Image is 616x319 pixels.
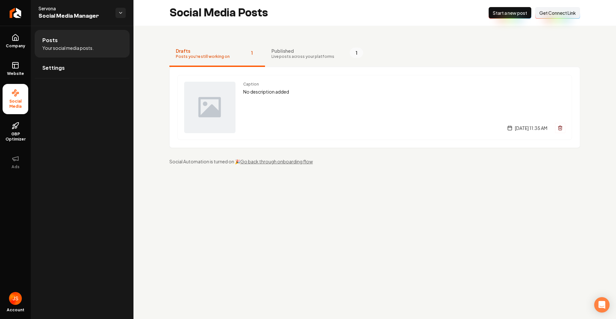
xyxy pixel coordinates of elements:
[3,56,28,81] a: Website
[177,75,572,140] a: Post previewCaptionNo description added[DATE] 11:35 AM
[169,6,268,19] h2: Social Media Posts
[535,7,580,19] button: Get Connect Link
[9,292,22,305] img: James Shamoun
[265,41,370,67] button: PublishedLive posts across your platforms1
[3,99,28,109] span: Social Media
[3,29,28,54] a: Company
[9,164,22,169] span: Ads
[9,292,22,305] button: Open user button
[169,159,240,164] span: Social Automation is turned on 🎉
[489,7,531,19] button: Start a new post
[243,88,565,96] p: No description added
[42,64,65,72] span: Settings
[350,48,363,58] span: 1
[176,54,230,59] span: Posts you're still working on
[240,159,313,164] a: Go back through onboarding flow
[7,307,24,313] span: Account
[169,41,580,67] nav: Tabs
[539,10,576,16] span: Get Connect Link
[38,5,110,12] span: Servona
[245,48,259,58] span: 1
[493,10,527,16] span: Start a new post
[38,12,110,21] span: Social Media Manager
[184,82,235,133] img: Post preview
[3,117,28,147] a: GBP Optimizer
[3,150,28,175] button: Ads
[271,54,334,59] span: Live posts across your platforms
[176,48,230,54] span: Drafts
[243,82,565,87] span: Caption
[169,41,265,67] button: DraftsPosts you're still working on1
[3,132,28,142] span: GBP Optimizer
[271,48,334,54] span: Published
[515,125,547,131] span: [DATE] 11:35 AM
[42,45,94,51] span: Your social media posts.
[42,36,58,44] span: Posts
[10,8,21,18] img: Rebolt Logo
[3,43,28,49] span: Company
[35,58,130,78] a: Settings
[4,71,27,76] span: Website
[594,297,610,313] div: Open Intercom Messenger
